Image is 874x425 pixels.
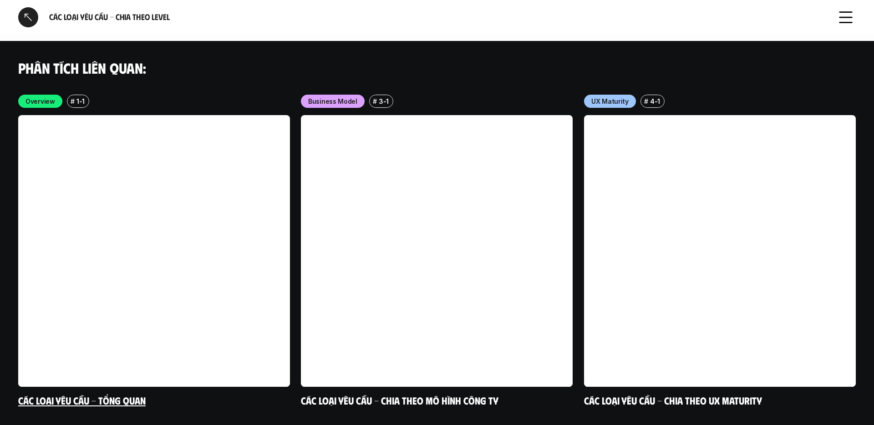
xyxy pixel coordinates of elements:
[25,96,55,106] p: Overview
[49,12,825,22] h6: Các loại yêu cầu - Chia theo level
[650,96,660,106] p: 4-1
[584,394,762,406] a: Các loại yêu cầu - Chia theo UX Maturity
[301,394,498,406] a: Các loại yêu cầu - Chia theo mô hình công ty
[71,98,75,105] h6: #
[308,96,357,106] p: Business Model
[18,59,856,76] h4: Phân tích liên quan:
[644,98,648,105] h6: #
[373,98,377,105] h6: #
[591,96,629,106] p: UX Maturity
[379,96,389,106] p: 3-1
[76,96,85,106] p: 1-1
[18,394,146,406] a: Các loại yêu cầu - Tổng quan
